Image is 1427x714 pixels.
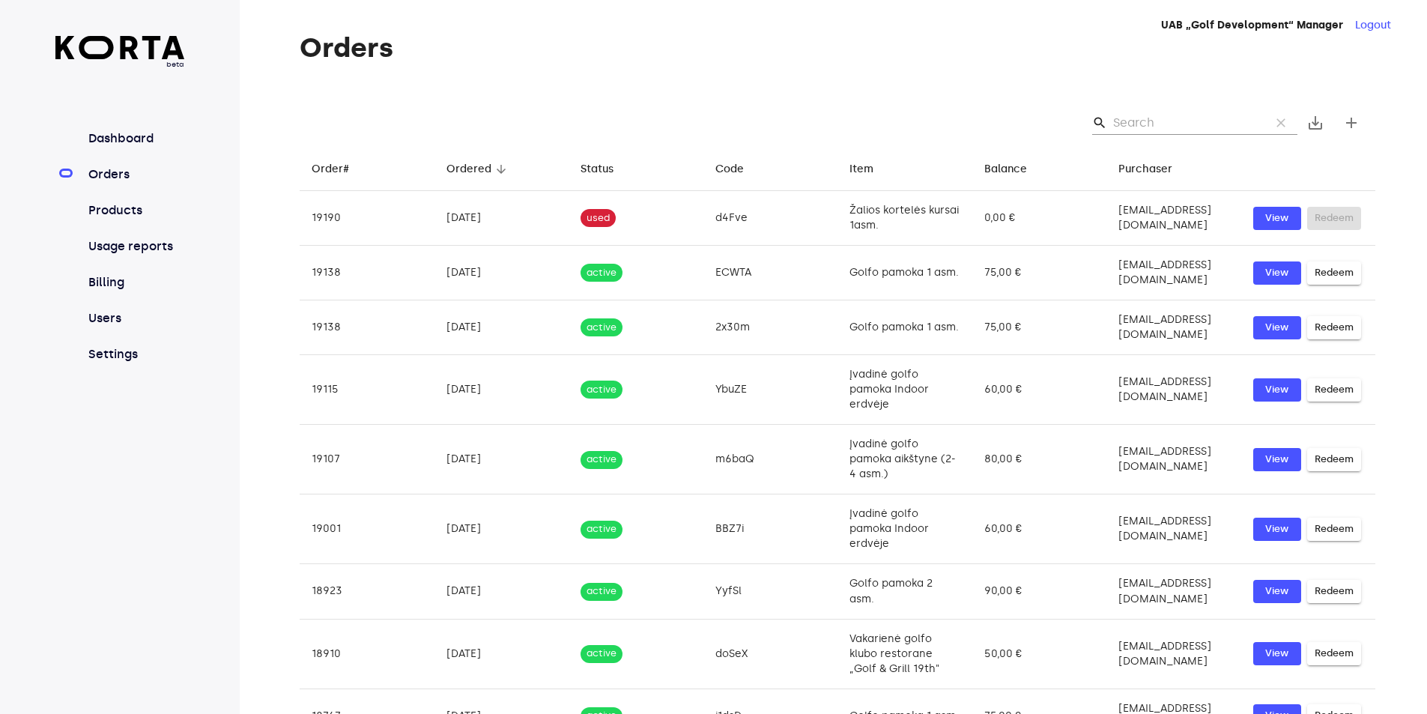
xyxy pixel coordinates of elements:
h1: Orders [300,33,1375,63]
td: [DATE] [434,191,569,246]
div: Status [581,160,613,178]
button: View [1253,316,1301,339]
td: YyfSl [703,564,838,619]
td: 60,00 € [972,494,1107,564]
td: m6baQ [703,425,838,494]
div: Item [849,160,873,178]
button: Redeem [1307,261,1361,285]
td: 75,00 € [972,246,1107,300]
img: Korta [55,36,185,59]
span: View [1261,381,1294,399]
td: Golfo pamoka 1 asm. [837,246,972,300]
span: Code [715,160,763,178]
td: [EMAIL_ADDRESS][DOMAIN_NAME] [1106,564,1241,619]
span: Redeem [1315,264,1354,282]
td: [DATE] [434,425,569,494]
span: active [581,266,622,280]
td: Įvadinė golfo pamoka Indoor erdvėje [837,494,972,564]
td: [EMAIL_ADDRESS][DOMAIN_NAME] [1106,191,1241,246]
td: 19115 [300,355,434,425]
span: arrow_downward [494,163,508,176]
div: Code [715,160,744,178]
span: View [1261,210,1294,227]
td: doSeX [703,619,838,689]
td: 19190 [300,191,434,246]
td: [DATE] [434,494,569,564]
button: Logout [1355,18,1391,33]
button: Redeem [1307,518,1361,541]
td: 2x30m [703,300,838,355]
td: YbuZE [703,355,838,425]
span: active [581,321,622,335]
td: [DATE] [434,619,569,689]
td: Įvadinė golfo pamoka aikštyne (2-4 asm.) [837,425,972,494]
td: [DATE] [434,564,569,619]
td: Žalios kortelės kursai 1asm. [837,191,972,246]
button: Redeem [1307,580,1361,603]
a: View [1253,580,1301,603]
input: Search [1113,111,1258,135]
td: [DATE] [434,246,569,300]
span: Redeem [1315,645,1354,662]
a: Billing [85,273,185,291]
td: [EMAIL_ADDRESS][DOMAIN_NAME] [1106,246,1241,300]
td: 19138 [300,300,434,355]
td: 19001 [300,494,434,564]
td: Vakarienė golfo klubo restorane „Golf & Grill 19th" [837,619,972,689]
td: 0,00 € [972,191,1107,246]
span: active [581,584,622,599]
a: beta [55,36,185,70]
span: Purchaser [1118,160,1192,178]
td: [EMAIL_ADDRESS][DOMAIN_NAME] [1106,425,1241,494]
span: active [581,522,622,536]
span: Redeem [1315,521,1354,538]
div: Ordered [446,160,491,178]
td: ECWTA [703,246,838,300]
a: Usage reports [85,238,185,255]
span: Redeem [1315,451,1354,468]
td: 75,00 € [972,300,1107,355]
td: BBZ7i [703,494,838,564]
td: [DATE] [434,355,569,425]
span: View [1261,319,1294,336]
td: 60,00 € [972,355,1107,425]
span: View [1261,451,1294,468]
span: Order# [312,160,369,178]
td: [EMAIL_ADDRESS][DOMAIN_NAME] [1106,300,1241,355]
a: Settings [85,345,185,363]
div: Purchaser [1118,160,1172,178]
td: Golfo pamoka 1 asm. [837,300,972,355]
a: Products [85,202,185,220]
button: View [1253,448,1301,471]
td: [EMAIL_ADDRESS][DOMAIN_NAME] [1106,619,1241,689]
span: Status [581,160,633,178]
td: d4Fve [703,191,838,246]
span: Balance [984,160,1046,178]
td: 50,00 € [972,619,1107,689]
span: add [1342,114,1360,132]
td: 90,00 € [972,564,1107,619]
a: Users [85,309,185,327]
div: Balance [984,160,1027,178]
button: Redeem [1307,448,1361,471]
button: Redeem [1307,642,1361,665]
button: View [1253,642,1301,665]
a: View [1253,518,1301,541]
span: used [581,211,616,226]
button: View [1253,207,1301,230]
a: Dashboard [85,130,185,148]
td: Įvadinė golfo pamoka Indoor erdvėje [837,355,972,425]
button: Redeem [1307,378,1361,402]
span: Item [849,160,893,178]
button: View [1253,261,1301,285]
span: View [1261,645,1294,662]
div: Order# [312,160,349,178]
span: Ordered [446,160,511,178]
span: save_alt [1306,114,1324,132]
strong: UAB „Golf Development“ Manager [1161,19,1343,31]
